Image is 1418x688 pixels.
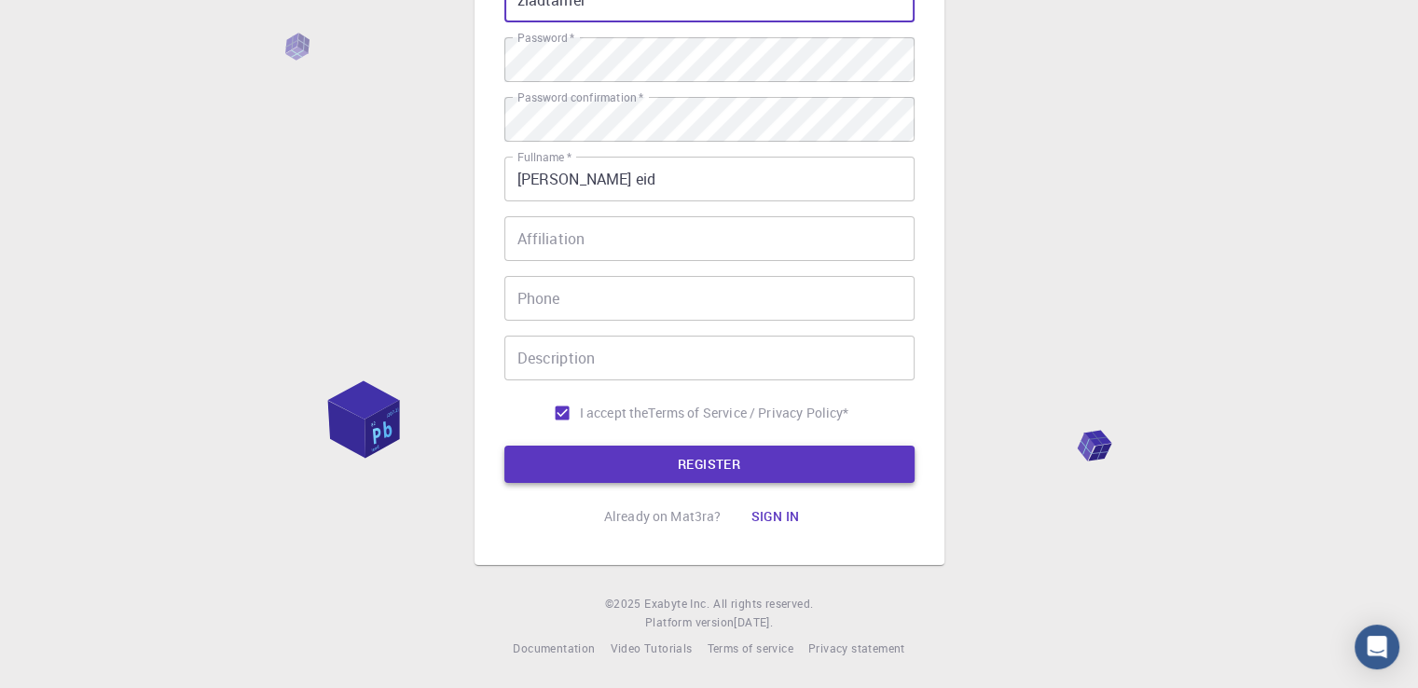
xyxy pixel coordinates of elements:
[648,404,848,422] p: Terms of Service / Privacy Policy *
[644,595,709,613] a: Exabyte Inc.
[517,89,643,105] label: Password confirmation
[734,613,773,632] a: [DATE].
[648,404,848,422] a: Terms of Service / Privacy Policy*
[604,507,722,526] p: Already on Mat3ra?
[513,640,595,655] span: Documentation
[610,640,692,658] a: Video Tutorials
[513,640,595,658] a: Documentation
[736,498,814,535] button: Sign in
[605,595,644,613] span: © 2025
[1355,625,1399,669] div: Open Intercom Messenger
[644,596,709,611] span: Exabyte Inc.
[645,613,734,632] span: Platform version
[610,640,692,655] span: Video Tutorials
[713,595,813,613] span: All rights reserved.
[808,640,905,658] a: Privacy statement
[517,30,574,46] label: Password
[504,446,915,483] button: REGISTER
[707,640,792,658] a: Terms of service
[580,404,649,422] span: I accept the
[734,614,773,629] span: [DATE] .
[707,640,792,655] span: Terms of service
[808,640,905,655] span: Privacy statement
[517,149,571,165] label: Fullname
